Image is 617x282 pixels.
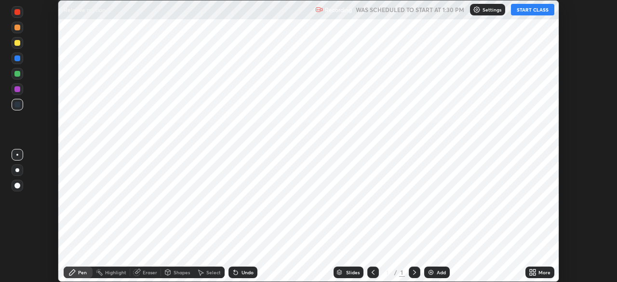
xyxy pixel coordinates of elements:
img: class-settings-icons [473,6,481,13]
p: Settings [483,7,501,12]
div: Slides [346,270,360,275]
div: 1 [399,268,405,277]
div: Eraser [143,270,157,275]
div: Add [437,270,446,275]
div: Undo [241,270,254,275]
div: Highlight [105,270,126,275]
button: START CLASS [511,4,554,15]
img: recording.375f2c34.svg [315,6,323,13]
h5: WAS SCHEDULED TO START AT 1:30 PM [356,5,464,14]
div: 1 [383,269,392,275]
p: Recording [325,6,352,13]
div: Pen [78,270,87,275]
div: Select [206,270,221,275]
p: Relative motion [64,6,106,13]
img: add-slide-button [427,269,435,276]
div: Shapes [174,270,190,275]
div: / [394,269,397,275]
div: More [538,270,550,275]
